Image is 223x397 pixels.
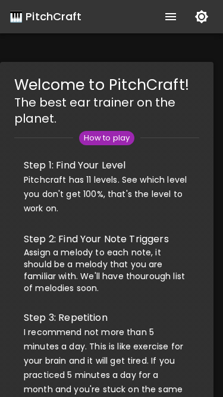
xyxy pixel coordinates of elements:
[24,158,190,173] span: Step 1: Find Your Level
[14,95,199,126] h5: The best ear trainer on the planet.
[156,2,185,31] button: show more
[10,8,82,26] a: 🎹 PitchCraft
[24,246,185,294] span: Assign a melody to each note, it should be a melody that you are familiar with. We'll have thouro...
[24,174,187,214] span: Pitchcraft has 11 levels. See which level you don't get 100%, that's the level to work on.
[24,311,190,325] span: Step 3: Repetition
[24,232,190,246] span: Step 2: Find Your Note Triggers
[14,76,199,95] h4: Welcome to PitchCraft!
[79,132,135,144] span: How to play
